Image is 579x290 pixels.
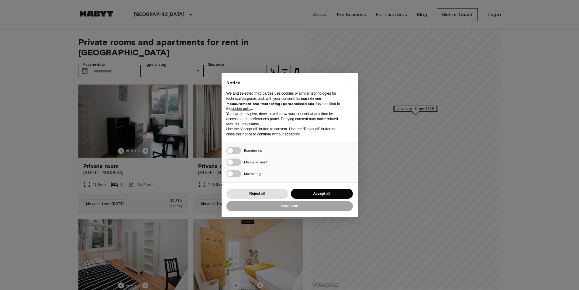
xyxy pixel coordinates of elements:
button: Reject all [226,189,288,199]
strong: experience, measurement and “marketing (personalized ads)” [226,96,322,106]
h2: Notice [226,80,343,86]
p: We and selected third parties use cookies or similar technologies for technical purposes and, wit... [226,91,343,111]
span: × [349,79,351,86]
button: Accept all [291,189,353,199]
p: Use the “Accept all” button to consent. Use the “Reject all” button or close this notice to conti... [226,127,343,137]
span: Experience [244,148,262,153]
span: Marketing [244,171,261,176]
a: cookie policy [231,107,252,111]
p: You can freely give, deny, or withdraw your consent at any time by accessing the preferences pane... [226,111,343,127]
button: Close this notice [345,78,355,87]
span: Measurement [244,160,267,164]
button: Learn more [226,201,353,211]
